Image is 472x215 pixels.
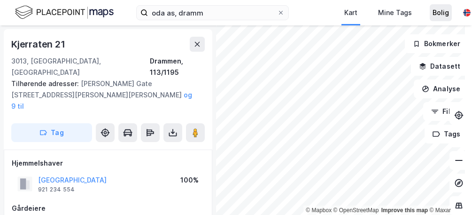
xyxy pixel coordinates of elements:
button: Bokmerker [405,34,468,53]
button: Filter [423,102,468,121]
button: Tags [425,125,468,143]
div: 100% [180,175,199,186]
div: Kjerraten 21 [11,37,67,52]
div: Bolig [433,7,449,18]
div: Mine Tags [378,7,412,18]
a: OpenStreetMap [333,207,379,214]
div: Kontrollprogram for chat [425,170,472,215]
img: logo.f888ab2527a4732fd821a326f86c7f29.svg [15,4,114,21]
div: Hjemmelshaver [12,158,204,169]
iframe: Chat Widget [425,170,472,215]
button: Datasett [411,57,468,76]
div: Drammen, 113/1195 [150,56,205,78]
button: Tag [11,123,92,142]
div: Kart [344,7,357,18]
input: Søk på adresse, matrikkel, gårdeiere, leietakere eller personer [148,6,277,20]
a: Mapbox [306,207,332,214]
span: Tilhørende adresser: [11,80,81,88]
button: Analyse [414,80,468,98]
a: Improve this map [381,207,428,214]
div: 921 234 554 [38,186,75,193]
div: [PERSON_NAME] Gate [STREET_ADDRESS][PERSON_NAME][PERSON_NAME] [11,78,197,112]
div: Gårdeiere [12,203,204,214]
div: 3013, [GEOGRAPHIC_DATA], [GEOGRAPHIC_DATA] [11,56,150,78]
